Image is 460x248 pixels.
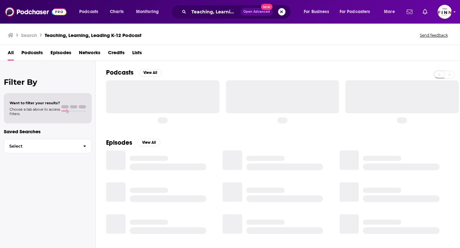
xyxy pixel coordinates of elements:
[438,5,452,19] img: User Profile
[384,7,395,16] span: More
[75,7,106,17] button: open menu
[132,47,142,61] a: Lists
[50,47,71,61] a: Episodes
[136,7,159,16] span: Monitoring
[420,6,430,17] a: Show notifications dropdown
[21,32,37,38] h3: Search
[379,7,403,17] button: open menu
[79,47,100,61] a: Networks
[418,33,450,38] button: Send feedback
[110,7,124,16] span: Charts
[139,69,162,77] button: View All
[10,107,60,116] span: Choose a tab above to access filters.
[8,47,14,61] a: All
[5,6,66,18] img: Podchaser - Follow, Share and Rate Podcasts
[438,5,452,19] span: Logged in as FINNMadison
[106,69,162,77] a: PodcastsView All
[335,7,379,17] button: open menu
[132,7,167,17] button: open menu
[106,139,132,147] h2: Episodes
[304,7,329,16] span: For Business
[404,6,415,17] a: Show notifications dropdown
[137,139,160,146] button: View All
[108,47,125,61] a: Credits
[10,101,60,105] span: Want to filter your results?
[106,139,160,147] a: EpisodesView All
[4,144,78,148] span: Select
[177,4,297,19] div: Search podcasts, credits, & more...
[4,77,92,87] h2: Filter By
[4,128,92,135] p: Saved Searches
[21,47,43,61] a: Podcasts
[4,139,92,153] button: Select
[241,8,273,16] button: Open AdvancedNew
[261,4,272,10] span: New
[299,7,337,17] button: open menu
[243,10,270,13] span: Open Advanced
[438,5,452,19] button: Show profile menu
[45,32,142,38] h3: Teaching, Learning, Leading K-12 Podcast
[189,7,241,17] input: Search podcasts, credits, & more...
[79,7,98,16] span: Podcasts
[340,7,370,16] span: For Podcasters
[106,7,127,17] a: Charts
[106,69,134,77] h2: Podcasts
